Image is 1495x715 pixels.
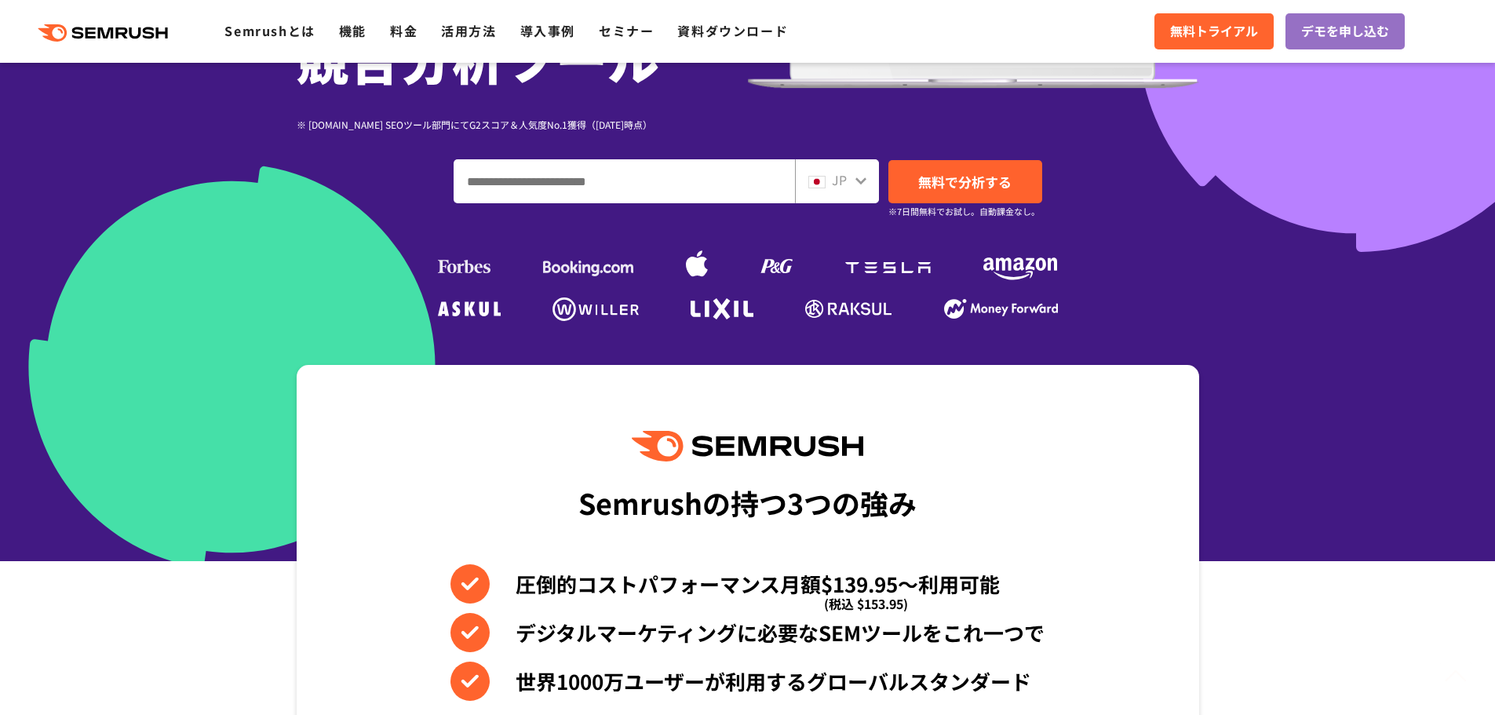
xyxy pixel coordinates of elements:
[888,160,1042,203] a: 無料で分析する
[888,204,1040,219] small: ※7日間無料でお試し。自動課金なし。
[1154,13,1274,49] a: 無料トライアル
[1170,21,1258,42] span: 無料トライアル
[578,473,917,531] div: Semrushの持つ3つの強み
[520,21,575,40] a: 導入事例
[1285,13,1405,49] a: デモを申し込む
[450,613,1045,652] li: デジタルマーケティングに必要なSEMツールをこれ一つで
[918,172,1012,192] span: 無料で分析する
[297,117,748,132] div: ※ [DOMAIN_NAME] SEOツール部門にてG2スコア＆人気度No.1獲得（[DATE]時点）
[339,21,366,40] a: 機能
[450,564,1045,604] li: 圧倒的コストパフォーマンス月額$139.95〜利用可能
[1301,21,1389,42] span: デモを申し込む
[824,584,908,623] span: (税込 $153.95)
[224,21,315,40] a: Semrushとは
[832,170,847,189] span: JP
[441,21,496,40] a: 活用方法
[632,431,862,461] img: Semrush
[390,21,418,40] a: 料金
[450,662,1045,701] li: 世界1000万ユーザーが利用するグローバルスタンダード
[454,160,794,202] input: ドメイン、キーワードまたはURLを入力してください
[599,21,654,40] a: セミナー
[677,21,788,40] a: 資料ダウンロード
